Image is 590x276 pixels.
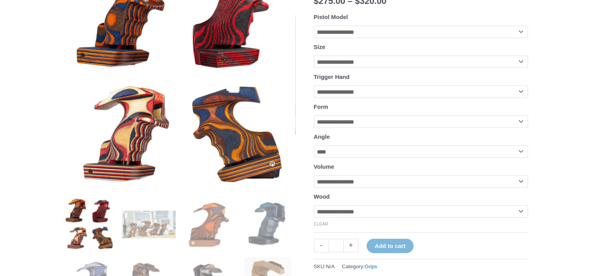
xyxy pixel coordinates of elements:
[344,239,358,252] a: +
[314,193,330,200] label: Wood
[62,197,116,251] img: Rink Air Pistol Grip
[314,133,330,140] label: Angle
[314,262,335,271] span: SKU:
[326,264,335,269] span: N/A
[241,197,295,251] img: Rink Air Pistol Grip - Image 4
[314,73,350,80] label: Trigger Hand
[182,197,235,251] img: Rink Air Pistol Grip - Image 3
[367,239,414,253] button: Add to cart
[122,197,176,251] img: Rink Air Pistol Grip - Image 2
[329,239,344,252] input: Product quantity
[314,163,334,170] label: Volume
[342,262,377,271] span: Category:
[365,264,377,269] a: Grips
[314,239,329,252] a: -
[314,14,348,20] label: Pistol Model
[314,44,325,50] label: Size
[314,222,329,226] a: Clear options
[314,103,329,110] label: Form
